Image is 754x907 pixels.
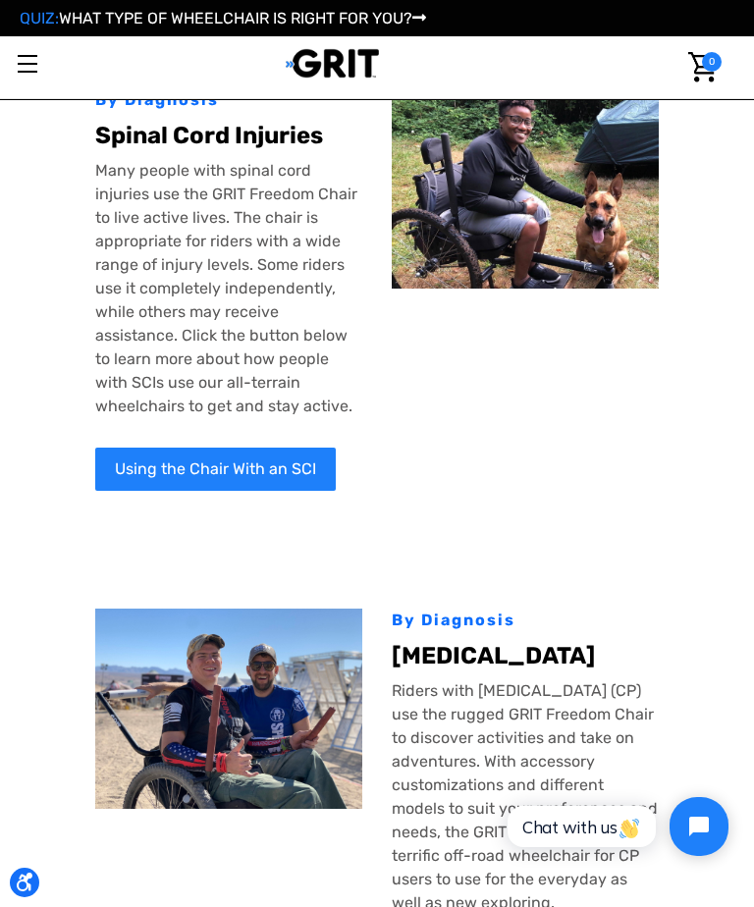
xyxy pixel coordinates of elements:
img: Tyler and Mike at Spartan Race outdoor obstacle course using all-terrain GRIT Freedom Chair [95,609,362,809]
img: Evita smiling in GRIT Freedom Chair with dog on grassy campground [392,88,659,289]
img: Cart [688,52,717,82]
b: [MEDICAL_DATA] [392,642,595,669]
span: QUIZ: [20,9,59,27]
span: 0 [702,52,722,72]
img: GRIT All-Terrain Wheelchair and Mobility Equipment [286,48,379,79]
b: Spinal Cord Injuries [95,122,323,149]
iframe: Tidio Chat [486,780,745,873]
div: By Diagnosis [392,609,659,632]
a: Using the Chair With an SCI [95,448,336,491]
p: Many people with spinal cord injuries use the GRIT Freedom Chair to live active lives. The chair ... [95,159,362,418]
a: Cart with 0 items [676,36,722,98]
span: Toggle menu [18,63,37,65]
a: QUIZ:WHAT TYPE OF WHEELCHAIR IS RIGHT FOR YOU? [20,9,426,27]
